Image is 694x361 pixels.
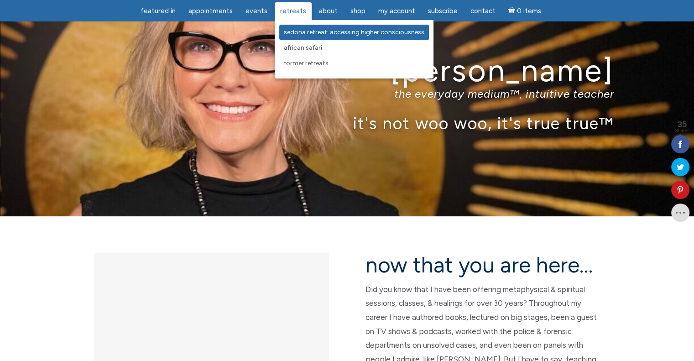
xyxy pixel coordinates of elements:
a: featured in [135,2,181,20]
a: About [313,2,343,20]
a: African Safari [279,40,429,56]
span: Shop [350,7,365,15]
h2: now that you are here… [365,253,600,277]
span: About [319,7,338,15]
i: Cart [508,7,517,15]
span: My Account [378,7,415,15]
h1: [PERSON_NAME] [80,53,614,88]
span: Former Retreats [284,59,329,67]
span: African Safari [284,44,322,52]
p: it's not woo woo, it's true true™ [80,113,614,133]
a: Sedona Retreat: Accessing Higher Consciousness [279,25,429,40]
a: Events [240,2,273,20]
span: Shares [675,129,689,133]
span: Subscribe [428,7,458,15]
span: Sedona Retreat: Accessing Higher Consciousness [284,28,424,36]
a: Contact [465,2,501,20]
a: Shop [345,2,371,20]
a: Subscribe [423,2,463,20]
span: Retreats [280,7,306,15]
a: Cart0 items [503,1,547,20]
a: Retreats [275,2,312,20]
span: 0 items [517,8,541,15]
span: featured in [141,7,176,15]
p: the everyday medium™, intuitive teacher [80,87,614,100]
a: Appointments [183,2,238,20]
span: Appointments [188,7,233,15]
span: Contact [470,7,496,15]
a: My Account [373,2,421,20]
span: Events [245,7,267,15]
span: 35 [675,120,689,129]
a: Former Retreats [279,56,429,71]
